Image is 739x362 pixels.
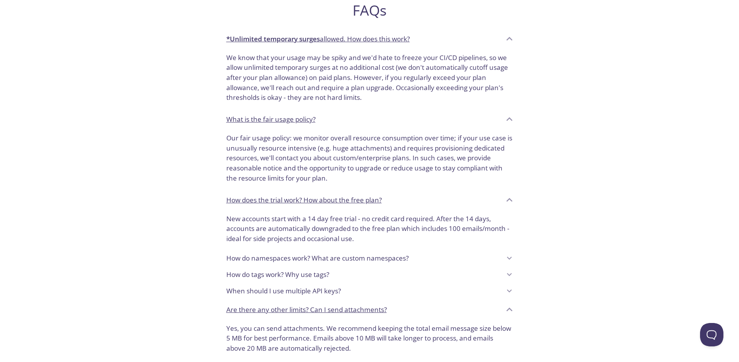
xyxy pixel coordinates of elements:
[700,323,723,346] iframe: Help Scout Beacon - Open
[226,323,513,353] p: Yes, you can send attachments. We recommend keeping the total email message size below 5 MB for b...
[220,211,519,250] div: How does the trial work? How about the free plan?
[226,133,513,183] p: Our fair usage policy: we monitor overall resource consumption over time; if your use case is unu...
[226,34,410,44] p: allowed. How does this work?
[220,266,519,283] div: How do tags work? Why use tags?
[220,130,519,190] div: *Unlimited temporary surgesallowed. How does this work?
[226,53,513,103] p: We know that your usage may be spiky and we'd hate to freeze your CI/CD pipelines, so we allow un...
[220,299,519,320] div: Are there any other limits? Can I send attachments?
[220,2,519,19] h2: FAQs
[226,195,382,205] p: How does the trial work? How about the free plan?
[220,250,519,266] div: How do namespaces work? What are custom namespaces?
[226,270,329,280] p: How do tags work? Why use tags?
[220,283,519,299] div: When should I use multiple API keys?
[226,34,320,43] strong: *Unlimited temporary surges
[220,50,519,109] div: *Unlimited temporary surgesallowed. How does this work?
[226,305,387,315] p: Are there any other limits? Can I send attachments?
[226,214,513,244] p: New accounts start with a 14 day free trial - no credit card required. After the 14 days, account...
[220,190,519,211] div: How does the trial work? How about the free plan?
[226,286,341,296] p: When should I use multiple API keys?
[220,28,519,50] div: *Unlimited temporary surgesallowed. How does this work?
[226,253,409,263] p: How do namespaces work? What are custom namespaces?
[226,114,316,124] p: What is the fair usage policy?
[220,109,519,130] div: What is the fair usage policy?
